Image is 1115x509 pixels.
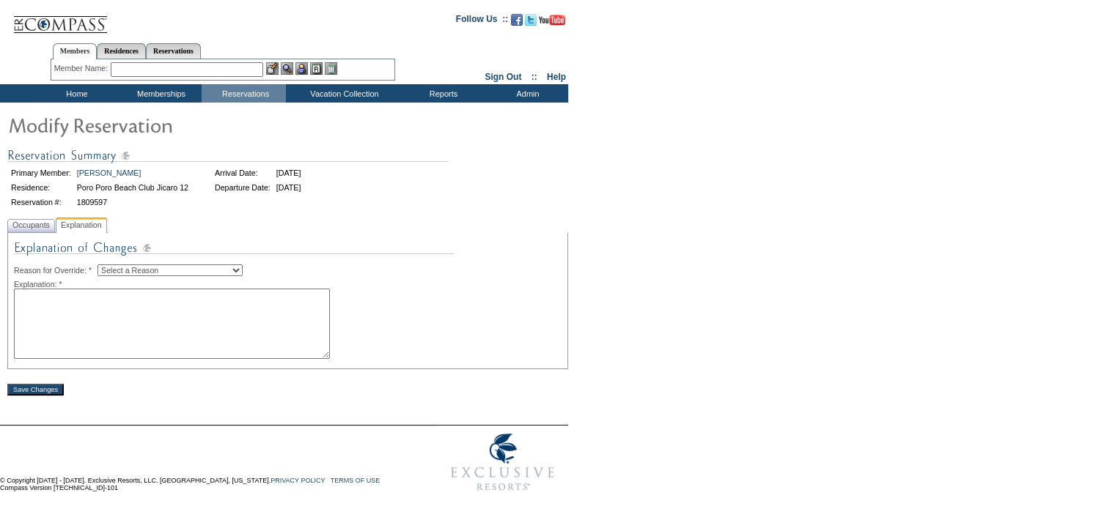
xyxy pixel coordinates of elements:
td: Vacation Collection [286,84,400,103]
img: b_edit.gif [266,62,279,75]
div: Member Name: [54,62,111,75]
td: Memberships [117,84,202,103]
a: Follow us on Twitter [525,18,537,27]
img: Reservation Summary [7,146,447,165]
td: 1809597 [75,196,191,209]
div: Explanation: * [14,280,562,289]
img: b_calculator.gif [325,62,337,75]
td: Departure Date: [213,181,273,194]
td: [DATE] [274,181,303,194]
img: Follow us on Twitter [525,14,537,26]
span: :: [531,72,537,82]
a: Help [547,72,566,82]
img: Exclusive Resorts [437,426,568,499]
span: Explanation [58,218,105,233]
a: [PERSON_NAME] [77,168,141,177]
span: Occupants [10,218,53,233]
a: Become our fan on Facebook [511,18,523,27]
td: Arrival Date: [213,166,273,179]
td: Reservations [202,84,286,103]
img: Become our fan on Facebook [511,14,523,26]
td: Reports [400,84,484,103]
input: Save Changes [7,384,64,395]
img: Reservations [310,62,323,75]
img: Subscribe to our YouTube Channel [539,15,565,26]
td: Poro Poro Beach Club Jicaro 12 [75,181,191,194]
img: Modify Reservation [7,110,301,139]
a: Sign Out [485,72,521,82]
td: [DATE] [274,166,303,179]
img: Explanation of Changes [14,239,454,264]
td: Residence: [9,181,73,194]
td: Home [33,84,117,103]
a: TERMS OF USE [331,477,380,484]
td: Reservation #: [9,196,73,209]
td: Follow Us :: [456,12,508,30]
a: Reservations [146,43,201,59]
td: Primary Member: [9,166,73,179]
a: Residences [97,43,146,59]
td: Admin [484,84,568,103]
img: Compass Home [12,4,108,34]
a: PRIVACY POLICY [271,477,325,484]
img: Impersonate [295,62,308,75]
a: Subscribe to our YouTube Channel [539,18,565,27]
span: Reason for Override: * [14,266,97,275]
a: Members [53,43,97,59]
img: View [281,62,293,75]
